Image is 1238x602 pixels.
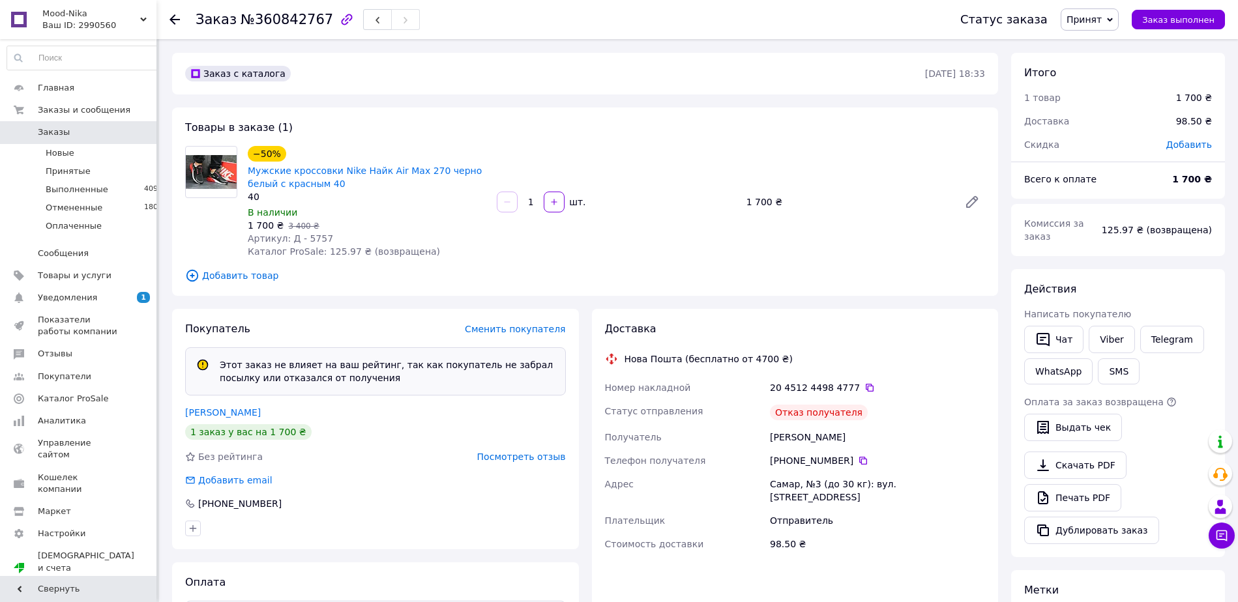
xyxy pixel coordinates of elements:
[38,415,86,427] span: Аналитика
[1024,309,1131,319] span: Написать покупателю
[186,155,237,188] img: Мужские кроссовки Nike Найк Air Max 270 черно белый с красным 40
[214,358,560,384] div: Этот заказ не влияет на ваш рейтинг, так как покупатель не забрал посылку или отказался от получения
[248,207,297,218] span: В наличии
[197,497,283,510] div: [PHONE_NUMBER]
[38,371,91,382] span: Покупатели
[770,454,985,467] div: [PHONE_NUMBER]
[38,472,121,495] span: Кошелек компании
[46,184,108,195] span: Выполненные
[38,104,130,116] span: Заказы и сообщения
[1024,584,1059,596] span: Метки
[38,550,134,586] span: [DEMOGRAPHIC_DATA] и счета
[566,195,587,208] div: шт.
[1102,225,1212,235] span: 125.97 ₴ (возвращена)
[770,381,985,394] div: 20 4512 4498 4777
[621,352,796,365] div: Нова Пошта (бесплатно от 4700 ₴)
[741,193,954,211] div: 1 700 ₴
[1024,484,1121,511] a: Печать PDF
[137,292,150,303] span: 1
[605,406,703,416] span: Статус отправления
[767,509,988,532] div: Отправитель
[248,246,440,257] span: Каталог ProSale: 125.97 ₴ (возвращена)
[1024,397,1164,407] span: Оплата за заказ возвращена
[46,165,91,177] span: Принятые
[38,528,85,539] span: Настройки
[1024,517,1159,544] button: Дублировать заказ
[767,472,988,509] div: Самар, №3 (до 30 кг): вул. [STREET_ADDRESS]
[248,165,482,189] a: Мужские кроссовки Nike Найк Air Max 270 черно белый с красным 40
[605,382,691,393] span: Номер накладной
[184,474,274,487] div: Добавить email
[38,248,89,259] span: Сообщения
[144,202,162,214] span: 1806
[46,202,102,214] span: Отмененные
[767,425,988,449] div: [PERSON_NAME]
[1024,218,1084,242] span: Комиссия за заказ
[605,479,634,489] span: Адрес
[241,12,333,27] span: №360842767
[248,190,486,203] div: 40
[1024,358,1093,384] a: WhatsApp
[465,324,565,334] span: Сменить покупателя
[38,82,74,94] span: Главная
[197,474,274,487] div: Добавить email
[38,126,70,138] span: Заказы
[1024,139,1059,150] span: Скидка
[46,220,102,232] span: Оплаченные
[38,314,121,337] span: Показатели работы компании
[1024,451,1127,479] a: Скачать PDF
[477,451,566,462] span: Посмотреть отзыв
[185,66,291,81] div: Заказ с каталога
[185,268,985,283] span: Добавить товар
[960,13,1048,26] div: Статус заказа
[1132,10,1225,29] button: Заказ выполнен
[38,437,121,461] span: Управление сайтом
[1098,358,1140,384] button: SMS
[38,270,111,281] span: Товары и услуги
[925,68,985,79] time: [DATE] 18:33
[248,220,284,231] span: 1 700 ₴
[1024,326,1083,353] button: Чат
[1024,116,1069,126] span: Доставка
[7,46,163,70] input: Поиск
[605,455,706,466] span: Телефон получателя
[248,146,286,162] div: −50%
[198,451,263,462] span: Без рейтинга
[1209,523,1235,549] button: Чат с покупателем
[1024,93,1061,103] span: 1 товар
[185,407,261,418] a: [PERSON_NAME]
[1142,15,1215,25] span: Заказ выполнен
[1067,14,1102,25] span: Принят
[1176,91,1212,104] div: 1 700 ₴
[605,539,704,549] span: Стоимость доставки
[605,432,662,442] span: Получатель
[1172,174,1212,184] b: 1 700 ₴
[605,515,666,526] span: Плательщик
[959,189,985,215] a: Редактировать
[169,13,180,26] div: Вернуться назад
[38,348,72,360] span: Отзывы
[42,8,140,20] span: Mood-Nika
[1140,326,1204,353] a: Telegram
[1024,414,1122,441] button: Выдать чек
[1089,326,1134,353] a: Viber
[38,506,71,517] span: Маркет
[1024,174,1097,184] span: Всего к оплате
[185,424,312,440] div: 1 заказ у вас на 1 700 ₴
[42,20,156,31] div: Ваш ID: 2990560
[288,222,319,231] span: 3 400 ₴
[38,574,134,586] div: Prom топ
[38,292,97,304] span: Уведомления
[1168,107,1220,136] div: 98.50 ₴
[38,393,108,405] span: Каталог ProSale
[144,184,162,195] span: 4095
[1024,283,1076,295] span: Действия
[1166,139,1212,150] span: Добавить
[770,405,868,420] div: Отказ получателя
[248,233,333,244] span: Артикул: Д - 5757
[185,121,293,134] span: Товары в заказе (1)
[196,12,237,27] span: Заказ
[46,147,74,159] span: Новые
[605,322,656,335] span: Доставка
[767,532,988,556] div: 98.50 ₴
